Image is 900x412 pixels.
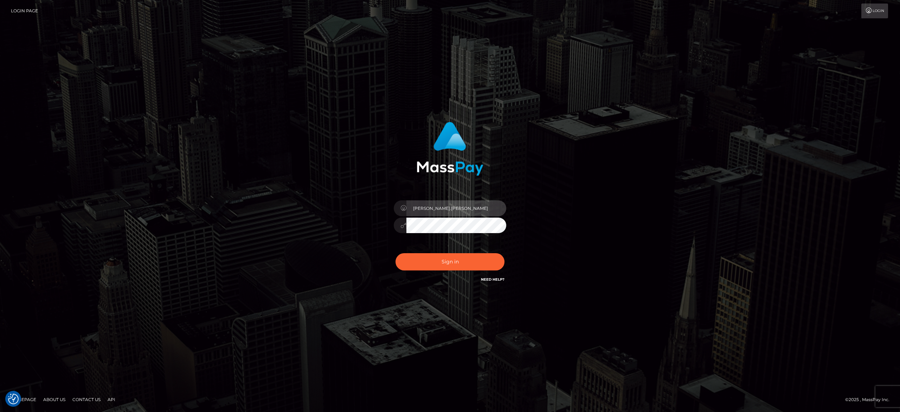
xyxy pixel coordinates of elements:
a: API [105,394,118,405]
a: Login Page [11,4,38,18]
a: Login [861,4,888,18]
img: Revisit consent button [8,394,19,404]
button: Consent Preferences [8,394,19,404]
div: © 2025 , MassPay Inc. [845,396,895,404]
input: Username... [406,200,506,216]
a: Contact Us [70,394,103,405]
a: About Us [40,394,68,405]
a: Need Help? [481,277,504,282]
img: MassPay Login [417,122,483,176]
a: Homepage [8,394,39,405]
button: Sign in [396,253,504,270]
